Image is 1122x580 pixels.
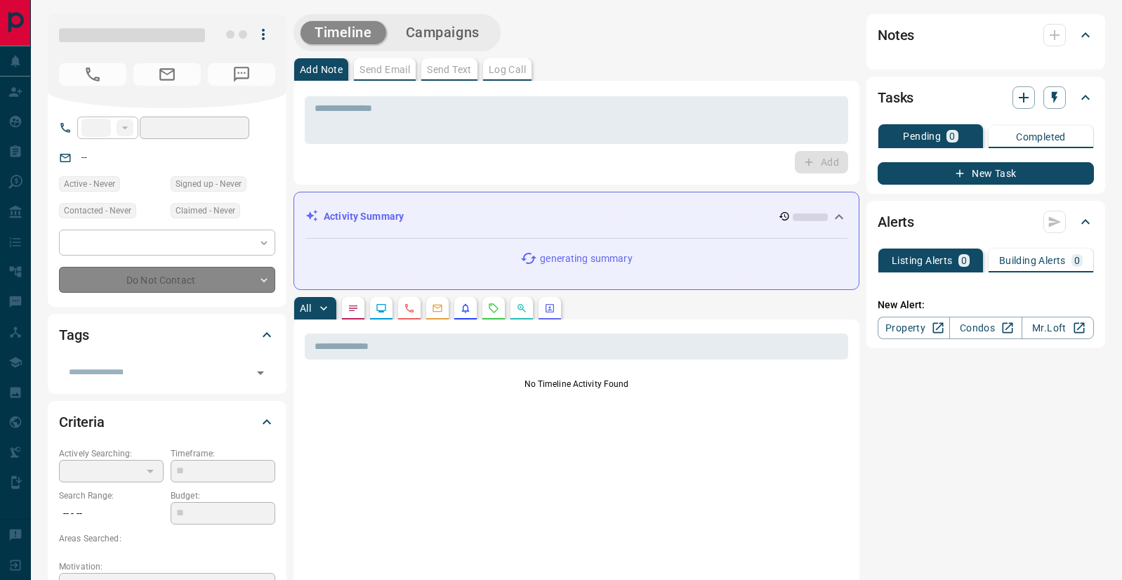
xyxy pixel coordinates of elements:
div: Activity Summary [305,204,847,230]
svg: Notes [348,303,359,314]
h2: Alerts [878,211,914,233]
h2: Tasks [878,86,913,109]
div: Do Not Contact [59,267,275,293]
p: 0 [961,256,967,265]
h2: Criteria [59,411,105,433]
p: -- - -- [59,502,164,525]
svg: Listing Alerts [460,303,471,314]
p: generating summary [540,251,632,266]
p: All [300,303,311,313]
p: Areas Searched: [59,532,275,545]
p: Budget: [171,489,275,502]
p: 0 [1074,256,1080,265]
button: New Task [878,162,1094,185]
span: No Number [208,63,275,86]
p: Motivation: [59,560,275,573]
svg: Requests [488,303,499,314]
span: Contacted - Never [64,204,131,218]
p: Timeframe: [171,447,275,460]
a: Condos [949,317,1022,339]
div: Alerts [878,205,1094,239]
a: -- [81,152,87,163]
div: Tasks [878,81,1094,114]
button: Campaigns [392,21,494,44]
span: No Email [133,63,201,86]
p: Actively Searching: [59,447,164,460]
h2: Tags [59,324,88,346]
p: No Timeline Activity Found [305,378,848,390]
svg: Calls [404,303,415,314]
button: Timeline [301,21,386,44]
p: Search Range: [59,489,164,502]
button: Open [251,363,270,383]
div: Criteria [59,405,275,439]
p: 0 [949,131,955,141]
p: Building Alerts [999,256,1066,265]
svg: Agent Actions [544,303,555,314]
span: Active - Never [64,177,115,191]
p: Activity Summary [324,209,404,224]
a: Mr.Loft [1022,317,1094,339]
a: Property [878,317,950,339]
div: Notes [878,18,1094,52]
span: Signed up - Never [176,177,242,191]
p: Pending [903,131,941,141]
p: New Alert: [878,298,1094,312]
svg: Emails [432,303,443,314]
p: Listing Alerts [892,256,953,265]
svg: Opportunities [516,303,527,314]
span: No Number [59,63,126,86]
div: Tags [59,318,275,352]
h2: Notes [878,24,914,46]
span: Claimed - Never [176,204,235,218]
svg: Lead Browsing Activity [376,303,387,314]
p: Add Note [300,65,343,74]
p: Completed [1016,132,1066,142]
